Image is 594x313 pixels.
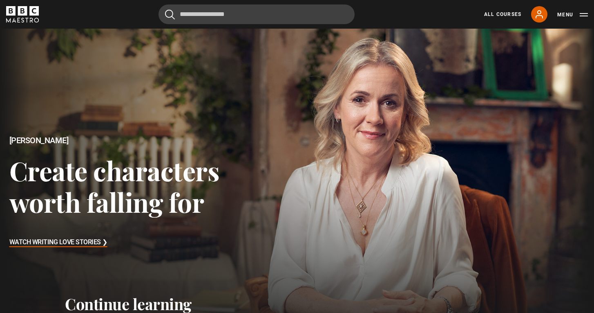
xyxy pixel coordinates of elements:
h3: Watch Writing Love Stories ❯ [9,236,107,249]
h3: Create characters worth falling for [9,155,238,218]
a: All Courses [484,11,521,18]
input: Search [159,5,355,24]
h2: [PERSON_NAME] [9,136,238,145]
button: Submit the search query [165,9,175,20]
svg: BBC Maestro [6,6,39,23]
button: Toggle navigation [557,11,588,19]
